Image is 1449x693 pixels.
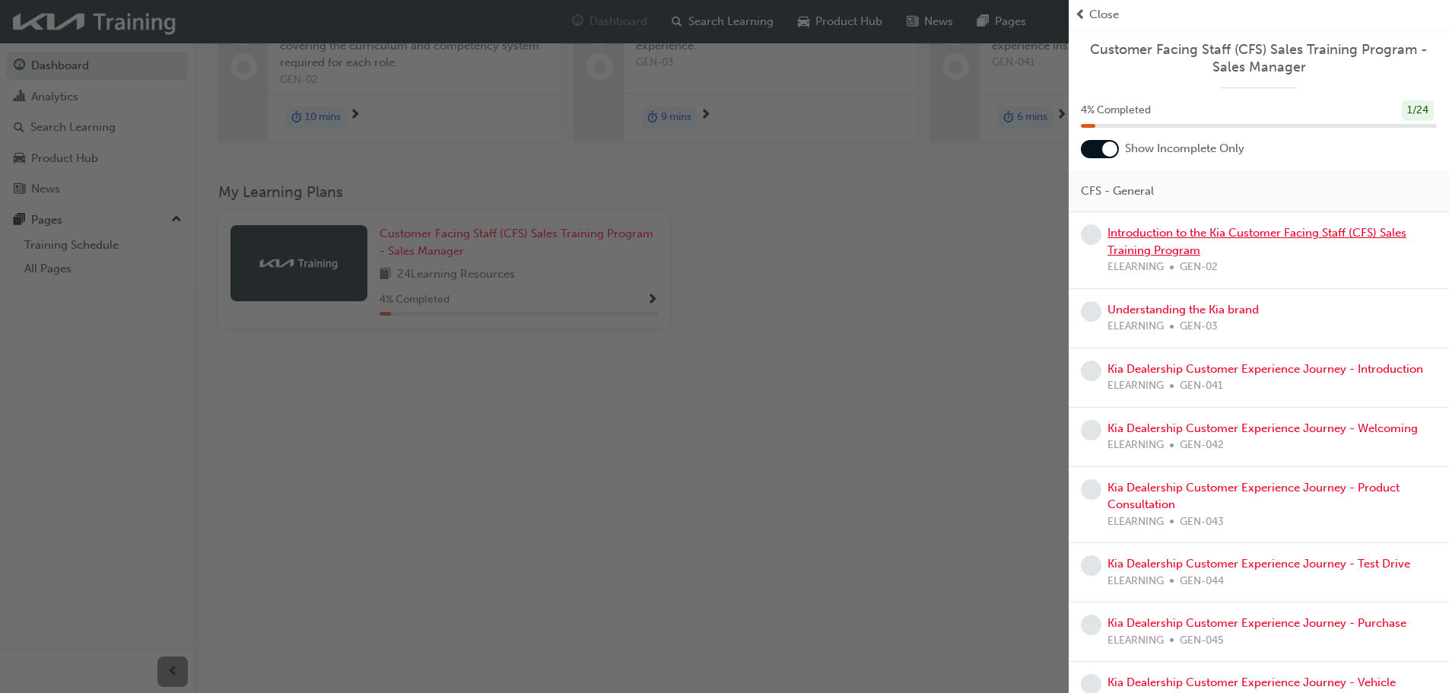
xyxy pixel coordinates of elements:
span: learningRecordVerb_NONE-icon [1081,420,1101,440]
span: learningRecordVerb_NONE-icon [1081,479,1101,500]
span: ELEARNING [1107,259,1164,276]
a: Kia Dealership Customer Experience Journey - Test Drive [1107,557,1410,571]
span: ELEARNING [1107,377,1164,395]
a: Kia Dealership Customer Experience Journey - Welcoming [1107,421,1418,435]
a: Understanding the Kia brand [1107,303,1259,316]
a: Introduction to the Kia Customer Facing Staff (CFS) Sales Training Program [1107,226,1406,257]
span: ELEARNING [1107,573,1164,590]
span: learningRecordVerb_NONE-icon [1081,224,1101,245]
span: prev-icon [1075,6,1086,24]
span: Close [1089,6,1119,24]
div: 1 / 24 [1402,100,1434,121]
span: ELEARNING [1107,318,1164,335]
span: learningRecordVerb_NONE-icon [1081,615,1101,635]
span: GEN-041 [1180,377,1223,395]
span: GEN-02 [1180,259,1218,276]
a: Kia Dealership Customer Experience Journey - Introduction [1107,362,1423,376]
span: learningRecordVerb_NONE-icon [1081,301,1101,322]
a: Kia Dealership Customer Experience Journey - Purchase [1107,616,1406,630]
span: GEN-03 [1180,318,1218,335]
span: GEN-044 [1180,573,1224,590]
span: ELEARNING [1107,513,1164,531]
span: Show Incomplete Only [1125,140,1244,157]
span: CFS - General [1081,183,1154,200]
span: GEN-043 [1180,513,1224,531]
a: Customer Facing Staff (CFS) Sales Training Program - Sales Manager [1081,41,1437,75]
span: ELEARNING [1107,632,1164,650]
button: prev-iconClose [1075,6,1443,24]
span: GEN-042 [1180,437,1224,454]
span: 4 % Completed [1081,102,1151,119]
span: GEN-045 [1180,632,1224,650]
span: learningRecordVerb_NONE-icon [1081,361,1101,381]
span: learningRecordVerb_NONE-icon [1081,555,1101,576]
span: ELEARNING [1107,437,1164,454]
a: Kia Dealership Customer Experience Journey - Product Consultation [1107,481,1400,512]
